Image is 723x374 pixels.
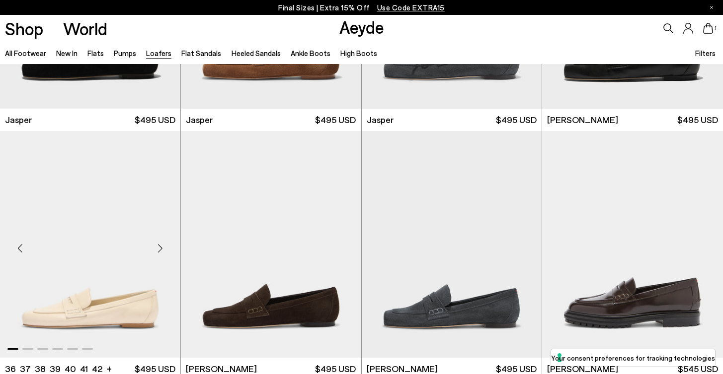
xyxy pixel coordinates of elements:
[135,114,175,126] span: $495 USD
[5,114,32,126] span: Jasper
[542,131,723,357] img: Leon Loafers
[377,3,445,12] span: Navigate to /collections/ss25-final-sizes
[547,114,618,126] span: [PERSON_NAME]
[5,20,43,37] a: Shop
[551,349,715,366] button: Your consent preferences for tracking technologies
[291,49,330,58] a: Ankle Boots
[181,131,361,357] img: Lana Suede Loafers
[340,49,377,58] a: High Boots
[278,1,445,14] p: Final Sizes | Extra 15% Off
[232,49,281,58] a: Heeled Sandals
[315,114,356,126] span: $495 USD
[542,109,723,131] a: [PERSON_NAME] $495 USD
[63,20,107,37] a: World
[367,114,394,126] span: Jasper
[146,49,171,58] a: Loafers
[87,49,104,58] a: Flats
[339,16,384,37] a: Aeyde
[5,49,46,58] a: All Footwear
[362,131,542,357] img: Lana Suede Loafers
[186,114,213,126] span: Jasper
[713,26,718,31] span: 1
[677,114,718,126] span: $495 USD
[496,114,537,126] span: $495 USD
[146,234,175,263] div: Next slide
[114,49,136,58] a: Pumps
[5,234,35,263] div: Previous slide
[181,109,361,131] a: Jasper $495 USD
[181,49,221,58] a: Flat Sandals
[362,109,542,131] a: Jasper $495 USD
[56,49,78,58] a: New In
[695,49,716,58] span: Filters
[551,353,715,363] label: Your consent preferences for tracking technologies
[703,23,713,34] a: 1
